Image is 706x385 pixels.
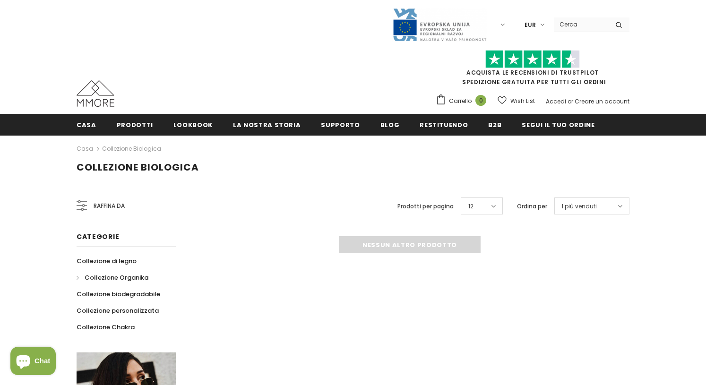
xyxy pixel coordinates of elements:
span: Collezione Organika [85,273,148,282]
span: supporto [321,120,360,129]
a: Segui il tuo ordine [522,114,594,135]
a: La nostra storia [233,114,301,135]
label: Prodotti per pagina [397,202,454,211]
a: B2B [488,114,501,135]
span: La nostra storia [233,120,301,129]
a: Javni Razpis [392,20,487,28]
a: Lookbook [173,114,213,135]
span: Segui il tuo ordine [522,120,594,129]
img: Fidati di Pilot Stars [485,50,580,68]
input: Search Site [554,17,608,31]
a: Acquista le recensioni di TrustPilot [466,68,599,77]
a: Casa [77,143,93,154]
span: Categorie [77,232,119,241]
span: EUR [525,20,536,30]
img: Javni Razpis [392,8,487,42]
span: SPEDIZIONE GRATUITA PER TUTTI GLI ORDINI [436,54,629,86]
a: Wish List [498,93,535,109]
label: Ordina per [517,202,547,211]
span: Prodotti [117,120,153,129]
a: Blog [380,114,400,135]
span: Collezione Chakra [77,323,135,332]
span: Collezione biologica [77,161,199,174]
a: Carrello 0 [436,94,491,108]
span: Blog [380,120,400,129]
a: Collezione biodegradabile [77,286,160,302]
img: Casi MMORE [77,80,114,107]
span: Collezione biodegradabile [77,290,160,299]
a: Prodotti [117,114,153,135]
a: Collezione Chakra [77,319,135,335]
span: Collezione personalizzata [77,306,159,315]
span: Carrello [449,96,472,106]
a: Collezione di legno [77,253,137,269]
span: 0 [475,95,486,106]
span: Restituendo [420,120,468,129]
a: supporto [321,114,360,135]
span: Lookbook [173,120,213,129]
span: Collezione di legno [77,257,137,265]
a: Accedi [546,97,566,105]
span: B2B [488,120,501,129]
a: Collezione personalizzata [77,302,159,319]
span: Raffina da [94,201,125,211]
span: or [568,97,573,105]
span: 12 [468,202,474,211]
a: Casa [77,114,96,135]
a: Restituendo [420,114,468,135]
a: Creare un account [575,97,629,105]
span: Casa [77,120,96,129]
span: Wish List [510,96,535,106]
inbox-online-store-chat: Shopify online store chat [8,347,59,377]
a: Collezione biologica [102,145,161,153]
span: I più venduti [562,202,597,211]
a: Collezione Organika [77,269,148,286]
